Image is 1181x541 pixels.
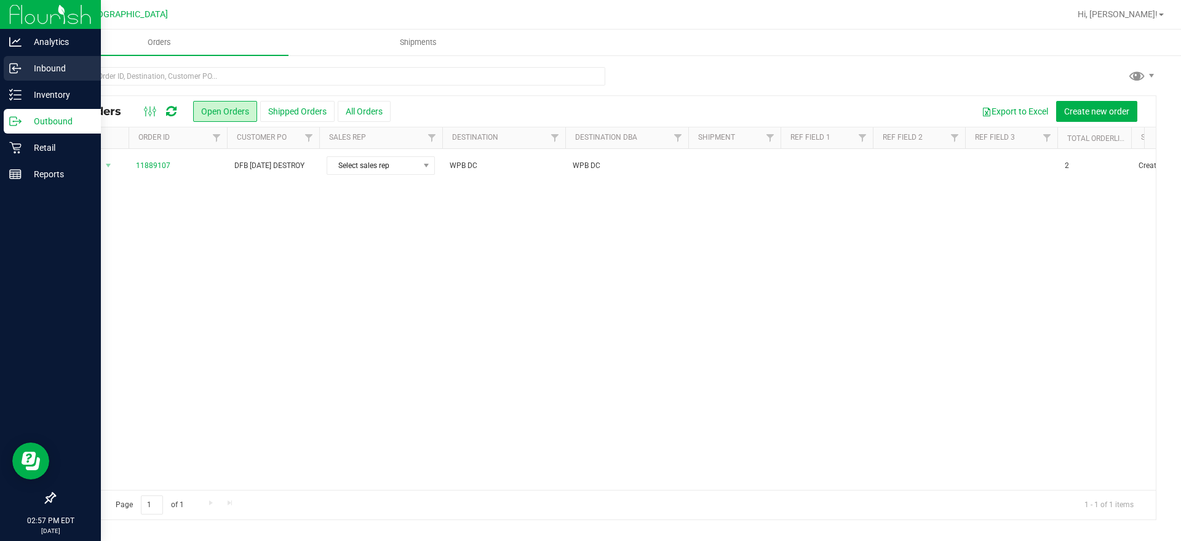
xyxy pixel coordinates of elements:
a: Sales Rep [329,133,366,142]
inline-svg: Inbound [9,62,22,74]
iframe: Resource center [12,443,49,479]
button: Shipped Orders [260,101,335,122]
p: Retail [22,140,95,155]
inline-svg: Reports [9,168,22,180]
input: 1 [141,495,163,515]
span: Shipments [383,37,453,48]
a: Shipment [698,133,735,142]
a: Total Orderlines [1067,134,1134,143]
span: [GEOGRAPHIC_DATA] [84,9,168,20]
a: Destination [452,133,498,142]
p: Outbound [22,114,95,129]
a: Filter [853,127,873,148]
span: WPB DC [450,160,558,172]
p: Reports [22,167,95,182]
span: Select sales rep [327,157,419,174]
input: Search Order ID, Destination, Customer PO... [54,67,605,86]
a: Filter [945,127,965,148]
p: Inbound [22,61,95,76]
span: Page of 1 [105,495,194,515]
a: Filter [299,127,319,148]
a: Filter [668,127,688,148]
a: Orders [30,30,288,55]
a: Shipments [288,30,547,55]
p: 02:57 PM EDT [6,515,95,526]
span: DFB [DATE] DESTROY [234,160,312,172]
a: Ref Field 3 [975,133,1015,142]
a: Filter [545,127,565,148]
inline-svg: Outbound [9,115,22,127]
a: Customer PO [237,133,287,142]
span: 1 - 1 of 1 items [1075,495,1143,514]
span: WPB DC [573,160,681,172]
p: Inventory [22,87,95,102]
a: Filter [422,127,442,148]
p: Analytics [22,34,95,49]
span: Create new order [1064,106,1129,116]
span: Hi, [PERSON_NAME]! [1078,9,1158,19]
inline-svg: Retail [9,142,22,154]
a: Filter [760,127,781,148]
a: 11889107 [136,160,170,172]
span: select [101,157,116,174]
inline-svg: Inventory [9,89,22,101]
a: Destination DBA [575,133,637,142]
button: All Orders [338,101,391,122]
p: [DATE] [6,526,95,535]
inline-svg: Analytics [9,36,22,48]
a: Filter [1037,127,1057,148]
button: Create new order [1056,101,1137,122]
a: Ref Field 2 [883,133,923,142]
a: Ref Field 1 [790,133,830,142]
a: Filter [207,127,227,148]
button: Export to Excel [974,101,1056,122]
button: Open Orders [193,101,257,122]
span: Orders [131,37,188,48]
span: 2 [1065,160,1069,172]
a: Order ID [138,133,170,142]
a: Status [1141,133,1167,142]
